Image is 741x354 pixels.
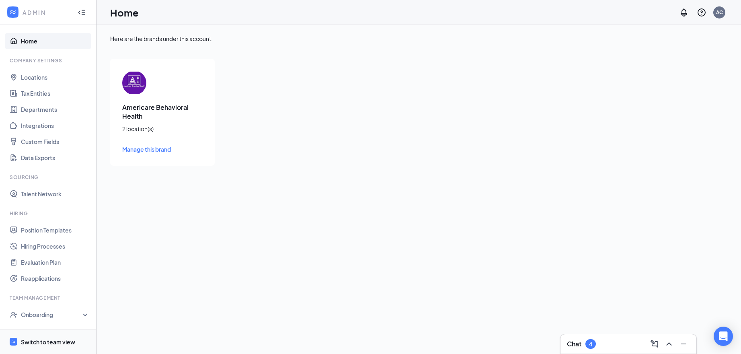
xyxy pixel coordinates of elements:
[10,57,88,64] div: Company Settings
[714,327,733,346] div: Open Intercom Messenger
[21,254,90,270] a: Evaluation Plan
[78,8,86,16] svg: Collapse
[21,101,90,117] a: Departments
[122,125,203,133] div: 2 location(s)
[122,146,171,153] span: Manage this brand
[21,338,75,346] div: Switch to team view
[110,35,727,43] div: Here are the brands under this account.
[10,311,18,319] svg: UserCheck
[664,339,674,349] svg: ChevronUp
[10,174,88,181] div: Sourcing
[11,339,16,344] svg: WorkstreamLogo
[21,270,90,286] a: Reapplications
[716,9,723,16] div: AC
[589,341,592,348] div: 4
[10,210,88,217] div: Hiring
[21,85,90,101] a: Tax Entities
[110,6,139,19] h1: Home
[10,294,88,301] div: Team Management
[122,145,203,154] a: Manage this brand
[122,71,146,95] img: Americare Behavioral Health logo
[677,338,690,350] button: Minimize
[650,339,659,349] svg: ComposeMessage
[567,340,581,348] h3: Chat
[9,8,17,16] svg: WorkstreamLogo
[679,8,689,17] svg: Notifications
[21,238,90,254] a: Hiring Processes
[21,117,90,134] a: Integrations
[21,186,90,202] a: Talent Network
[21,69,90,85] a: Locations
[21,33,90,49] a: Home
[21,311,83,319] div: Onboarding
[21,222,90,238] a: Position Templates
[21,150,90,166] a: Data Exports
[23,8,70,16] div: ADMIN
[21,134,90,150] a: Custom Fields
[122,103,203,121] h3: Americare Behavioral Health
[648,338,661,350] button: ComposeMessage
[697,8,706,17] svg: QuestionInfo
[679,339,688,349] svg: Minimize
[663,338,675,350] button: ChevronUp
